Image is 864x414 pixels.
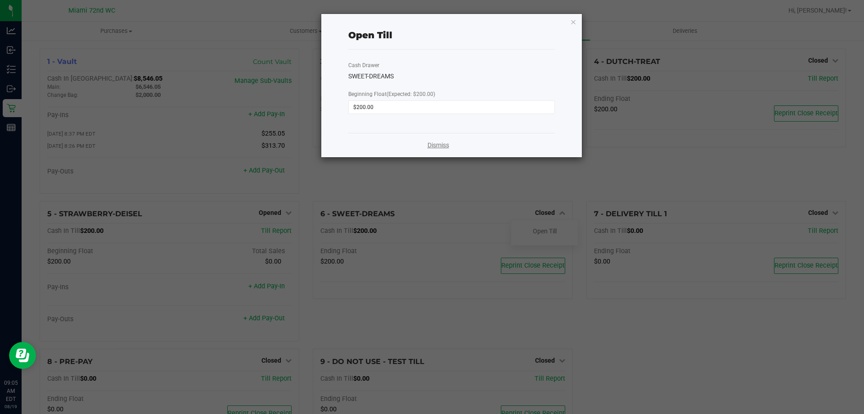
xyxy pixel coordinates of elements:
[348,91,435,97] span: Beginning Float
[387,91,435,97] span: (Expected: $200.00)
[348,28,392,42] div: Open Till
[348,61,379,69] label: Cash Drawer
[348,72,555,81] div: SWEET-DREAMS
[9,342,36,369] iframe: Resource center
[427,141,449,150] a: Dismiss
